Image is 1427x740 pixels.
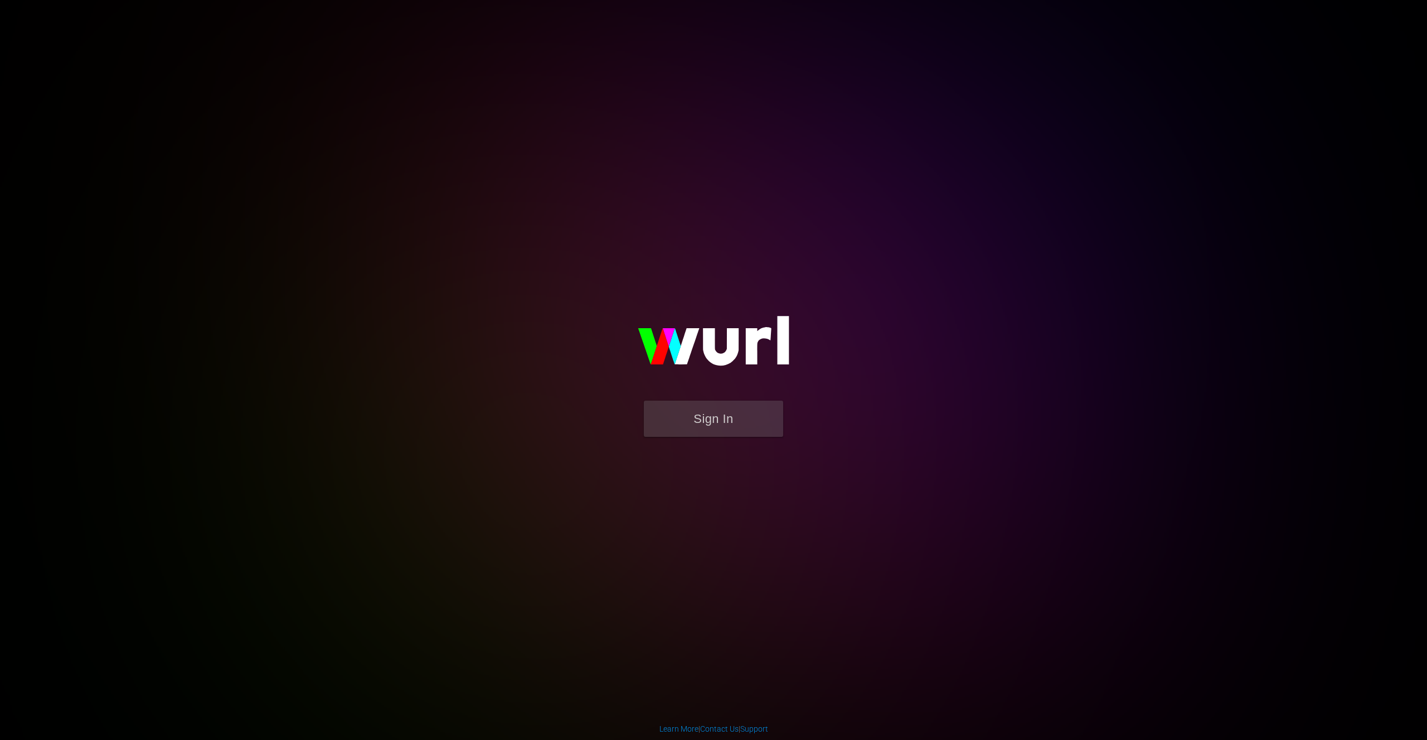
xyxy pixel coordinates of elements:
a: Contact Us [700,724,739,733]
img: wurl-logo-on-black-223613ac3d8ba8fe6dc639794a292ebdb59501304c7dfd60c99c58986ef67473.svg [602,292,825,400]
a: Learn More [659,724,698,733]
div: | | [659,723,768,734]
a: Support [740,724,768,733]
button: Sign In [644,401,783,437]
